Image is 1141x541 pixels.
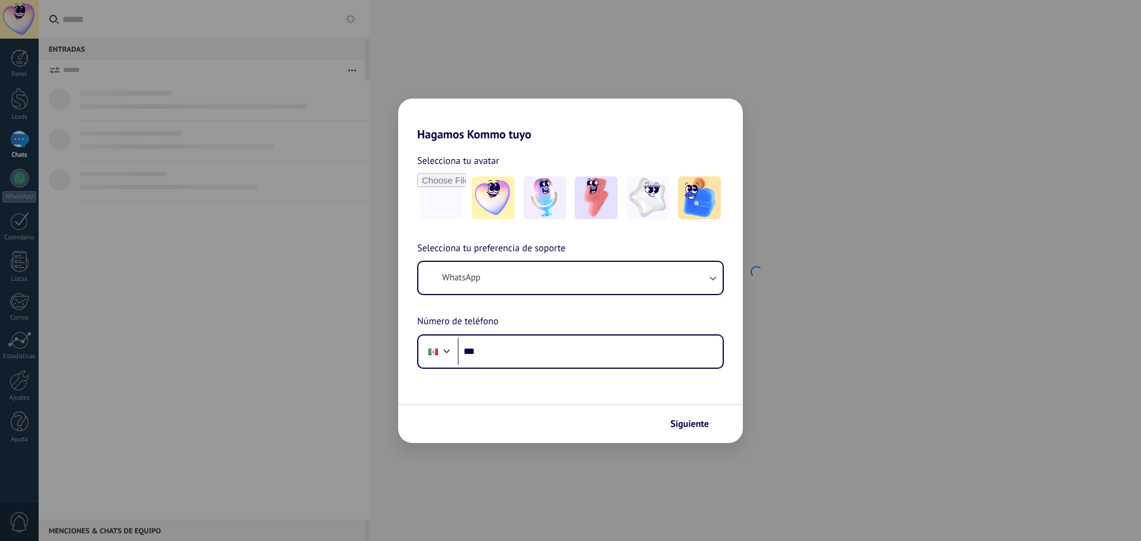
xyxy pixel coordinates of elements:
[422,339,445,364] div: Mexico: + 52
[442,272,480,284] span: WhatsApp
[665,414,725,434] button: Siguiente
[417,153,499,169] span: Selecciona tu avatar
[418,262,723,294] button: WhatsApp
[626,176,669,219] img: -4.jpeg
[398,99,743,141] h2: Hagamos Kommo tuyo
[417,241,566,257] span: Selecciona tu preferencia de soporte
[678,176,721,219] img: -5.jpeg
[524,176,566,219] img: -2.jpeg
[472,176,515,219] img: -1.jpeg
[417,314,499,330] span: Número de teléfono
[575,176,617,219] img: -3.jpeg
[670,420,709,428] span: Siguiente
